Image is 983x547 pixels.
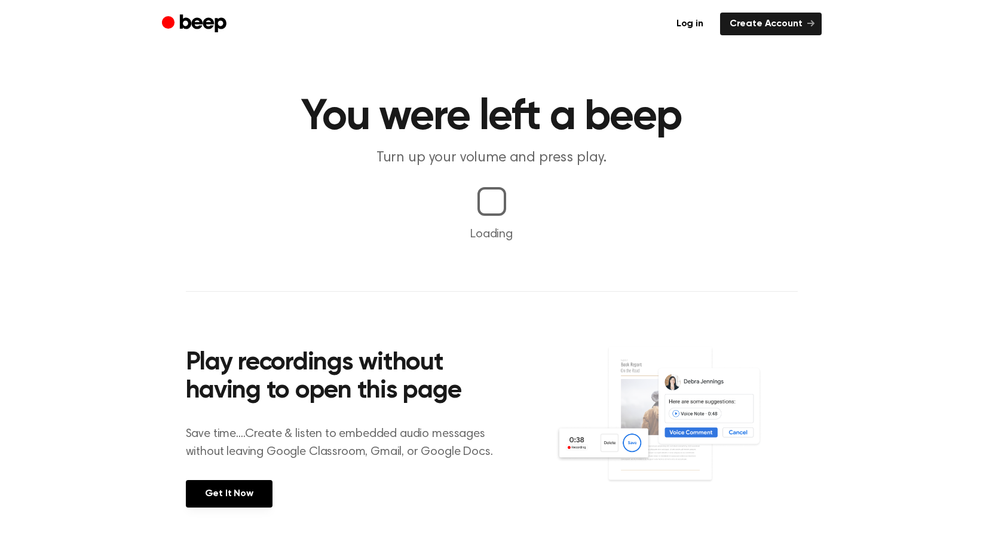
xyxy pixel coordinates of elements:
h2: Play recordings without having to open this page [186,349,508,406]
img: Voice Comments on Docs and Recording Widget [555,346,797,506]
p: Save time....Create & listen to embedded audio messages without leaving Google Classroom, Gmail, ... [186,425,508,461]
h1: You were left a beep [186,96,798,139]
a: Get It Now [186,480,272,508]
a: Create Account [720,13,822,35]
a: Log in [667,13,713,35]
p: Loading [14,225,969,243]
p: Turn up your volume and press play. [262,148,721,168]
a: Beep [162,13,229,36]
